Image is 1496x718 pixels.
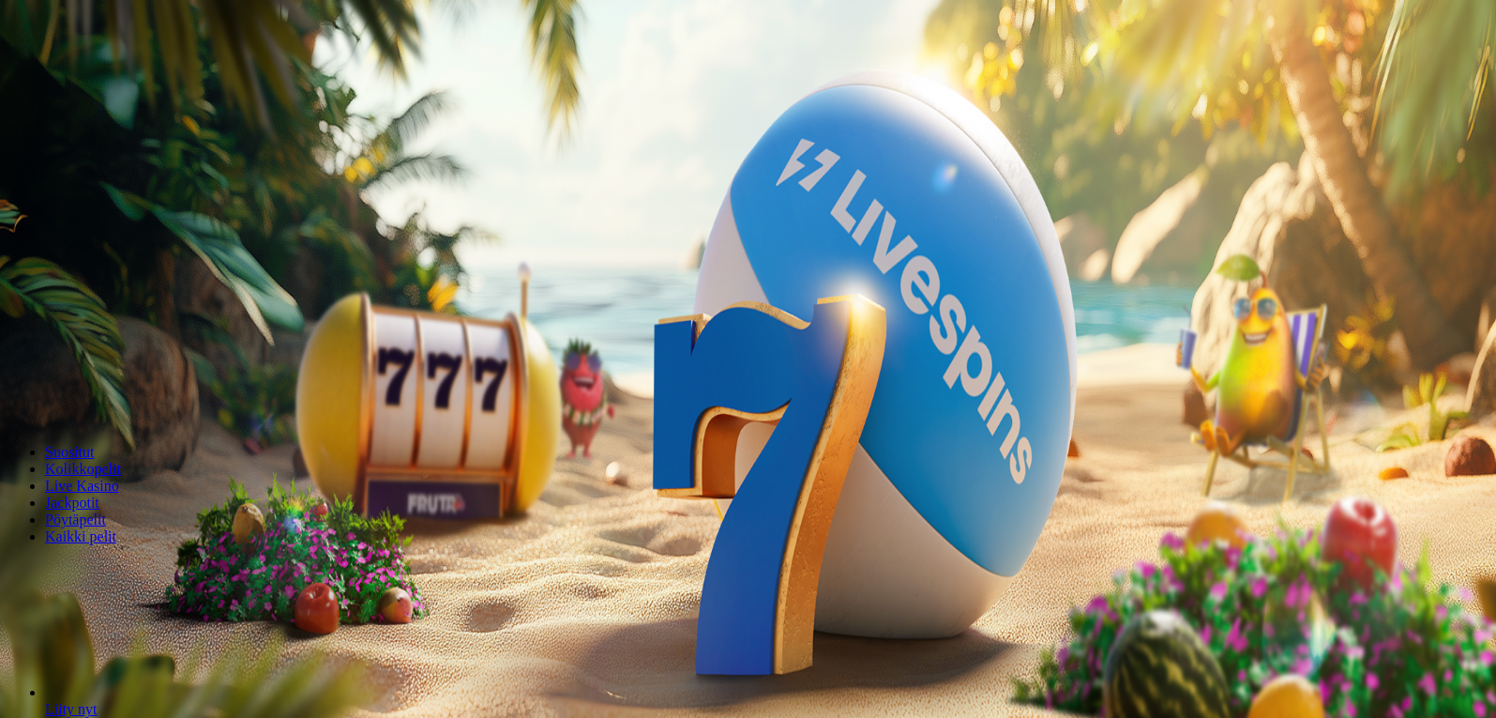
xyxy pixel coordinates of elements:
[45,478,119,494] a: Live Kasino
[8,412,1488,580] header: Lobby
[45,461,121,477] a: Kolikkopelit
[45,701,98,717] a: Gates of Olympus Super Scatter
[45,512,106,527] a: Pöytäpelit
[45,701,98,717] span: Liity nyt
[45,528,116,544] a: Kaikki pelit
[8,412,1488,545] nav: Lobby
[45,495,99,511] a: Jackpotit
[45,444,94,460] a: Suositut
